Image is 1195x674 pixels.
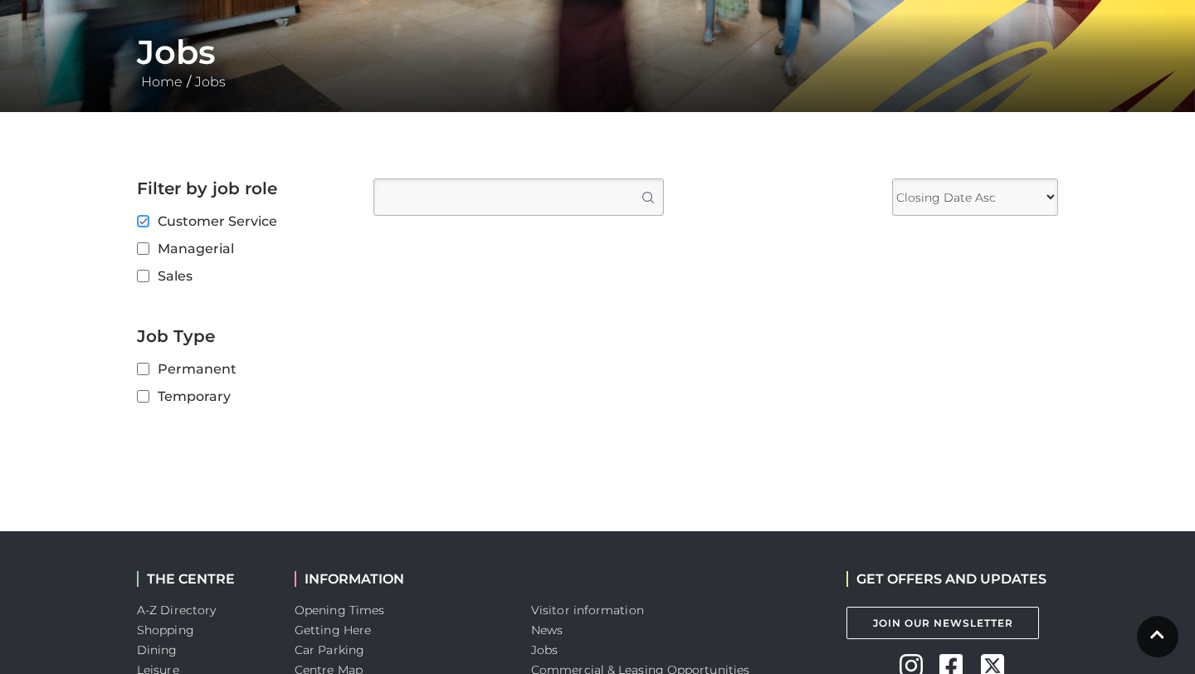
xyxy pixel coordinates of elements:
[295,642,364,657] a: Car Parking
[531,642,558,657] a: Jobs
[137,623,194,637] a: Shopping
[137,571,270,587] h2: THE CENTRE
[137,642,178,657] a: Dining
[137,178,349,198] h2: Filter by job role
[191,74,230,90] a: Jobs
[295,571,506,587] h2: INFORMATION
[531,603,644,618] a: Visitor information
[137,603,216,618] a: A-Z Directory
[295,603,384,618] a: Opening Times
[137,238,349,259] label: Managerial
[137,359,349,379] label: Permanent
[846,607,1039,639] a: Join Our Newsletter
[137,32,1058,72] h1: Jobs
[846,571,1046,587] h2: GET OFFERS AND UPDATES
[531,623,563,637] a: News
[137,326,349,346] h2: Job Type
[295,623,371,637] a: Getting Here
[124,32,1071,92] div: /
[137,266,349,286] label: Sales
[137,211,349,232] label: Customer Service
[137,386,349,407] label: Temporary
[137,74,187,90] a: Home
